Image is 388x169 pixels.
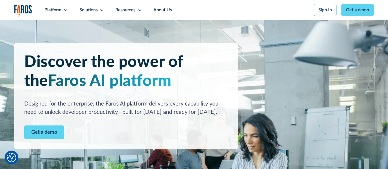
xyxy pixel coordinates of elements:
[48,73,171,89] span: Faros AI platform
[44,7,61,13] div: Platform
[14,5,32,17] a: home
[24,100,228,117] div: Designed for the enterprise, the Faros AI platform delivers every capability you need to unlock d...
[314,4,337,16] a: Sign in
[341,4,374,16] a: Get a demo
[7,153,16,162] img: Revisit consent button
[7,153,16,162] button: Cookie Settings
[14,5,32,17] img: Logo of the analytics and reporting company Faros.
[24,53,228,90] h1: Discover the power of the
[24,125,64,139] a: Contact Modal
[115,7,135,13] div: Resources
[79,7,98,13] div: Solutions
